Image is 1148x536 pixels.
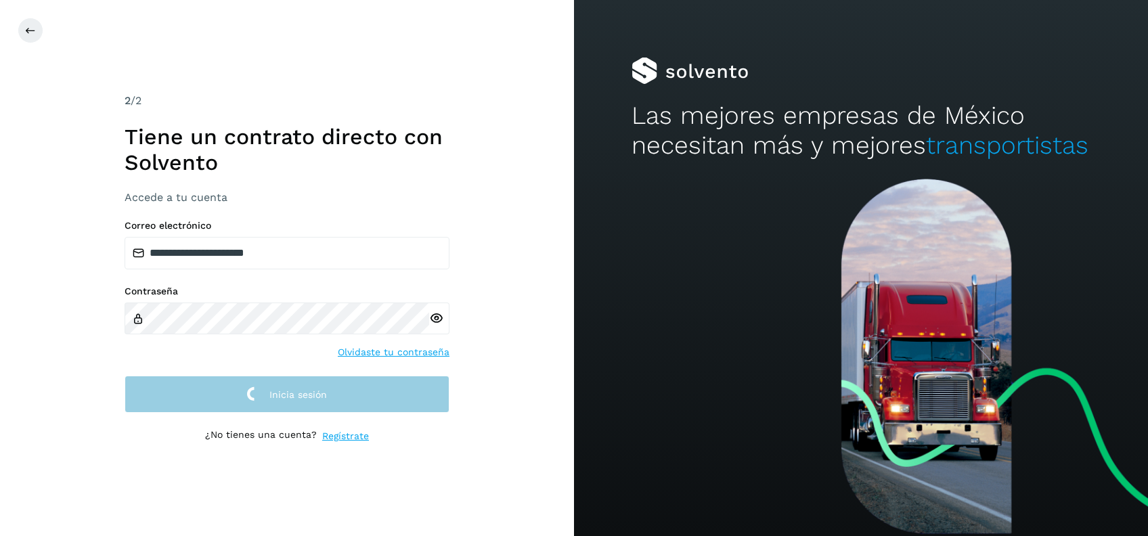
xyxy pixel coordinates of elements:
h2: Las mejores empresas de México necesitan más y mejores [632,101,1090,161]
label: Contraseña [125,286,449,297]
a: Olvidaste tu contraseña [338,345,449,359]
h1: Tiene un contrato directo con Solvento [125,124,449,176]
h3: Accede a tu cuenta [125,191,449,204]
button: Inicia sesión [125,376,449,413]
a: Regístrate [322,429,369,443]
div: /2 [125,93,449,109]
span: Inicia sesión [269,390,327,399]
p: ¿No tienes una cuenta? [205,429,317,443]
span: 2 [125,94,131,107]
span: transportistas [926,131,1088,160]
label: Correo electrónico [125,220,449,231]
